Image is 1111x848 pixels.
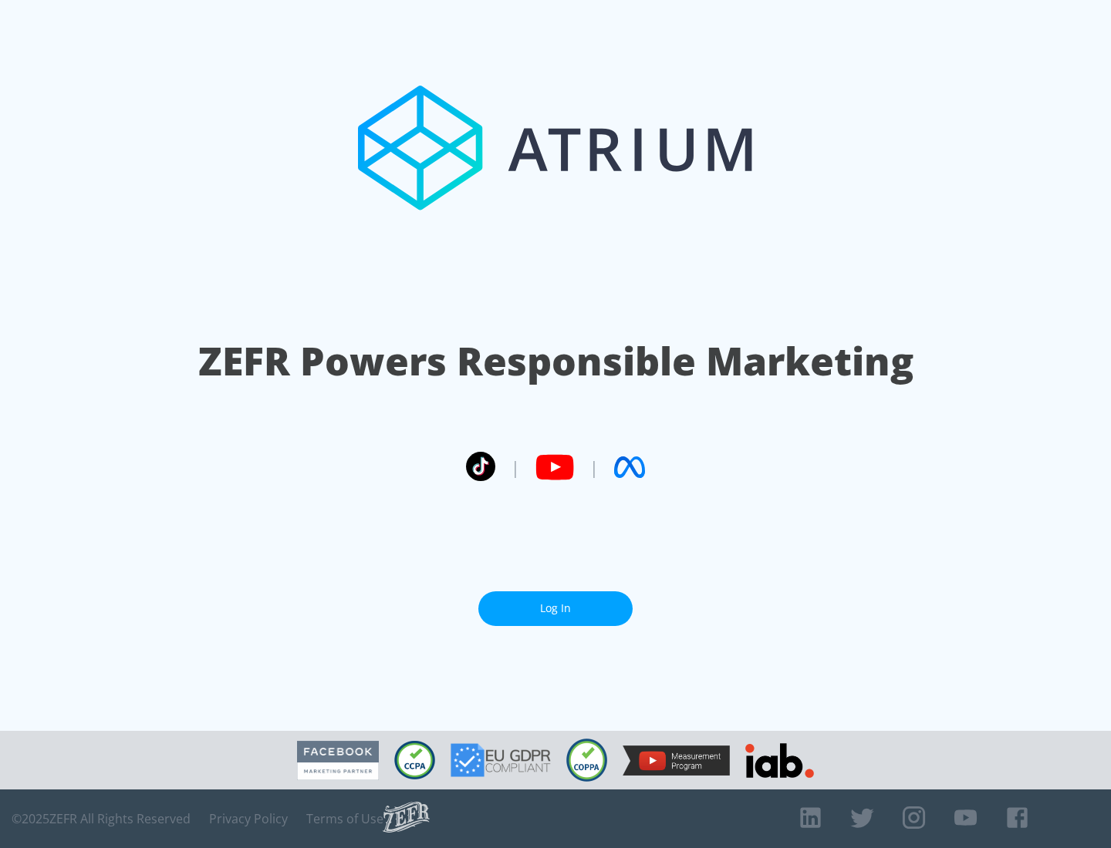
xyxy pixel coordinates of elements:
span: © 2025 ZEFR All Rights Reserved [12,811,191,826]
a: Privacy Policy [209,811,288,826]
img: IAB [745,743,814,778]
a: Terms of Use [306,811,383,826]
img: COPPA Compliant [566,739,607,782]
img: Facebook Marketing Partner [297,741,379,780]
img: GDPR Compliant [451,743,551,777]
span: | [589,456,599,479]
a: Log In [478,591,633,626]
img: CCPA Compliant [394,741,435,779]
img: YouTube Measurement Program [623,745,730,776]
span: | [511,456,520,479]
h1: ZEFR Powers Responsible Marketing [198,335,913,388]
